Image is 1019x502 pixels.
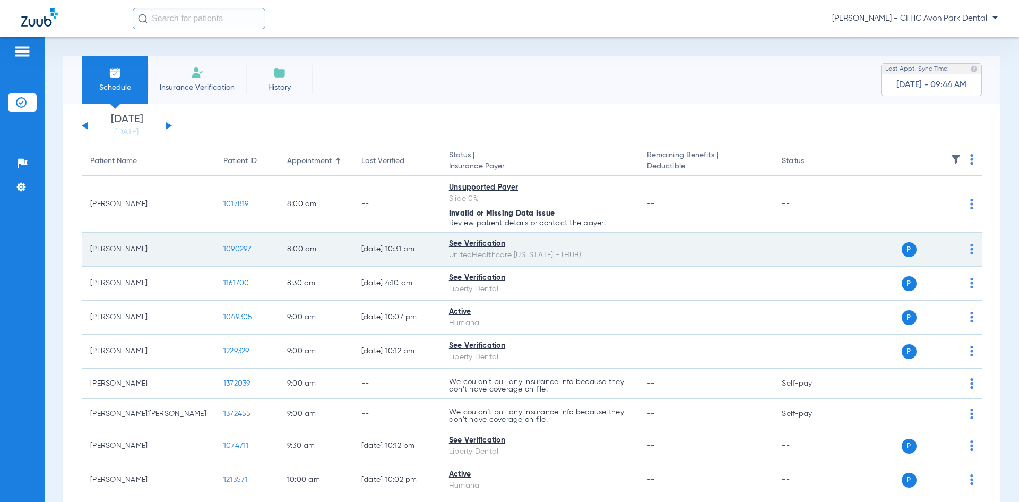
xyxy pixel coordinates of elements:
[647,476,655,483] span: --
[449,219,630,227] p: Review patient details or contact the payer.
[353,429,441,463] td: [DATE] 10:12 PM
[82,429,215,463] td: [PERSON_NAME]
[902,439,917,454] span: P
[902,242,917,257] span: P
[82,301,215,335] td: [PERSON_NAME]
[82,233,215,267] td: [PERSON_NAME]
[353,233,441,267] td: [DATE] 10:31 PM
[279,233,353,267] td: 8:00 AM
[902,310,917,325] span: P
[138,14,148,23] img: Search Icon
[647,347,655,355] span: --
[647,161,765,172] span: Deductible
[449,161,630,172] span: Insurance Payer
[773,267,845,301] td: --
[773,463,845,497] td: --
[970,278,973,288] img: group-dot-blue.svg
[279,429,353,463] td: 9:30 AM
[353,335,441,369] td: [DATE] 10:12 PM
[223,156,270,167] div: Patient ID
[223,245,252,253] span: 1090297
[223,476,248,483] span: 1213571
[970,244,973,254] img: group-dot-blue.svg
[353,399,441,429] td: --
[223,200,249,208] span: 1017819
[254,82,305,93] span: History
[773,147,845,176] th: Status
[449,480,630,491] div: Humana
[279,267,353,301] td: 8:30 AM
[133,8,265,29] input: Search for patients
[902,473,917,488] span: P
[647,279,655,287] span: --
[90,156,206,167] div: Patient Name
[279,463,353,497] td: 10:00 AM
[223,347,249,355] span: 1229329
[647,442,655,449] span: --
[449,435,630,446] div: See Verification
[449,318,630,329] div: Humana
[95,127,159,138] a: [DATE]
[638,147,773,176] th: Remaining Benefits |
[970,65,978,73] img: last sync help info
[156,82,238,93] span: Insurance Verification
[449,446,630,457] div: Liberty Dental
[896,80,966,90] span: [DATE] - 09:44 AM
[90,82,140,93] span: Schedule
[109,66,122,79] img: Schedule
[223,313,253,321] span: 1049305
[279,301,353,335] td: 9:00 AM
[647,200,655,208] span: --
[647,245,655,253] span: --
[773,335,845,369] td: --
[773,233,845,267] td: --
[647,313,655,321] span: --
[14,45,31,58] img: hamburger-icon
[90,156,137,167] div: Patient Name
[223,410,251,418] span: 1372455
[223,279,249,287] span: 1161700
[353,267,441,301] td: [DATE] 4:10 AM
[82,176,215,233] td: [PERSON_NAME]
[223,380,251,387] span: 1372039
[353,301,441,335] td: [DATE] 10:07 PM
[361,156,404,167] div: Last Verified
[449,307,630,318] div: Active
[95,114,159,138] li: [DATE]
[832,13,998,24] span: [PERSON_NAME] - CFHC Avon Park Dental
[449,352,630,363] div: Liberty Dental
[773,429,845,463] td: --
[449,284,630,295] div: Liberty Dental
[82,463,215,497] td: [PERSON_NAME]
[361,156,432,167] div: Last Verified
[773,369,845,399] td: Self-pay
[441,147,638,176] th: Status |
[970,154,973,165] img: group-dot-blue.svg
[82,335,215,369] td: [PERSON_NAME]
[449,273,630,284] div: See Verification
[449,250,630,261] div: UnitedHealthcare [US_STATE] - (HUB)
[82,369,215,399] td: [PERSON_NAME]
[970,474,973,485] img: group-dot-blue.svg
[902,276,917,291] span: P
[449,341,630,352] div: See Verification
[223,442,249,449] span: 1074711
[287,156,344,167] div: Appointment
[279,176,353,233] td: 8:00 AM
[279,369,353,399] td: 9:00 AM
[449,193,630,205] div: Slide 0%
[773,301,845,335] td: --
[287,156,332,167] div: Appointment
[449,210,555,217] span: Invalid or Missing Data Issue
[449,378,630,393] p: We couldn’t pull any insurance info because they don’t have coverage on file.
[82,267,215,301] td: [PERSON_NAME]
[21,8,58,27] img: Zuub Logo
[353,176,441,233] td: --
[191,66,204,79] img: Manual Insurance Verification
[885,64,949,74] span: Last Appt. Sync Time:
[82,399,215,429] td: [PERSON_NAME]'[PERSON_NAME]
[449,182,630,193] div: Unsupported Payer
[773,399,845,429] td: Self-pay
[279,399,353,429] td: 9:00 AM
[647,380,655,387] span: --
